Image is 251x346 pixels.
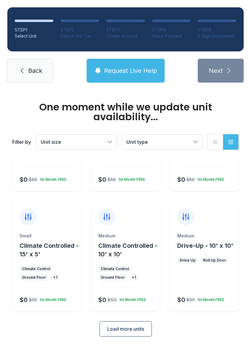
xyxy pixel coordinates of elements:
[177,296,185,304] div: $0
[20,296,28,304] div: $0
[177,233,231,239] div: Medium
[12,138,31,146] div: Filter by
[104,66,157,75] span: Request Live Help
[203,258,226,263] div: Roll Up Door
[98,233,152,239] div: Medium
[195,295,224,302] div: 1st Month FREE
[61,33,99,39] div: Select Unit Tier
[209,66,223,75] span: Next
[106,27,145,33] div: STEP 3
[41,139,61,145] span: Unit size
[107,297,117,303] div: $123
[116,175,145,182] div: 1st Month FREE
[198,33,236,39] div: E-Sign Documents
[107,177,116,183] div: $66
[28,66,42,75] span: Back
[20,175,28,184] div: $0
[101,266,129,271] div: Climate Control
[132,275,136,280] div: + 1
[101,275,125,280] div: Ground Floor
[53,275,57,280] div: + 1
[22,275,46,280] div: Ground Floor
[177,241,233,250] button: Drive-Up - 10' x 10'
[117,295,146,302] div: 1st Month FREE
[195,175,224,182] div: 1st Month FREE
[29,297,37,303] div: $90
[126,139,148,145] span: Unit type
[61,27,99,33] div: STEP 2
[198,27,236,33] div: STEP 5
[98,241,157,259] button: Climate Controlled - 10' x 10'
[122,135,202,149] button: Unit type
[106,33,145,39] div: Create Account
[152,33,191,39] div: Make Payment
[22,266,50,271] div: Climate Control
[107,325,144,333] span: Load more units
[37,175,66,182] div: 1st Month FREE
[15,27,53,33] div: STEP 1
[20,233,74,239] div: Small
[98,296,106,304] div: $0
[37,295,66,302] div: 1st Month FREE
[29,177,37,183] div: $86
[180,258,196,263] div: Drive Up
[186,177,195,183] div: $68
[177,242,233,249] span: Drive-Up - 10' x 10'
[12,102,239,122] div: One moment while we update unit availability...
[20,241,79,259] button: Climate Controlled - 15' x 5'
[36,135,117,149] button: Unit size
[177,175,185,184] div: $0
[186,297,195,303] div: $99
[98,175,106,184] div: $0
[152,27,191,33] div: STEP 4
[15,33,53,39] div: Select Unit
[98,242,157,258] span: Climate Controlled - 10' x 10'
[20,242,79,258] span: Climate Controlled - 15' x 5'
